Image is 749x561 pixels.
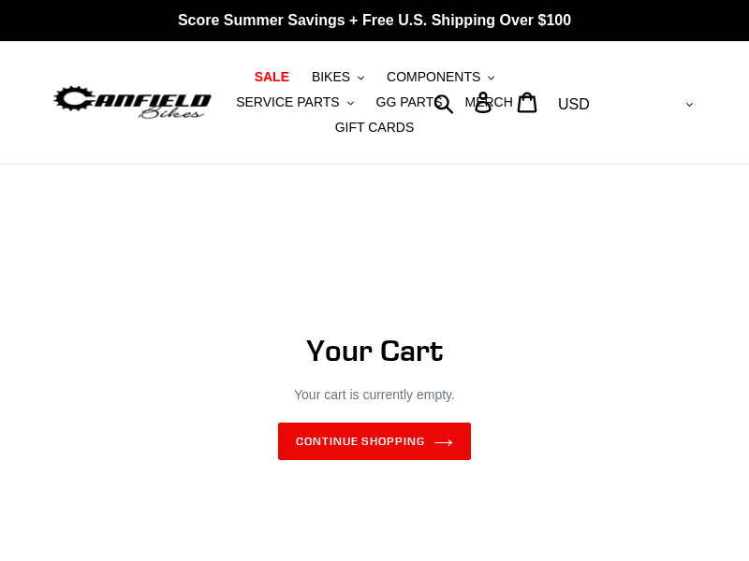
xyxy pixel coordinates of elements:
[227,90,362,115] button: SERVICE PARTS
[387,69,480,85] span: COMPONENTS
[103,333,646,368] h1: Your Cart
[302,65,374,90] button: BIKES
[312,69,350,85] span: BIKES
[367,90,452,115] a: GG PARTS
[376,94,443,110] span: GG PARTS
[278,423,471,460] a: Continue shopping
[51,82,213,122] img: Canfield Bikes
[103,385,646,405] p: Your cart is currently empty.
[335,120,415,136] span: GIFT CARDS
[236,94,339,110] span: SERVICE PARTS
[245,65,299,90] a: SALE
[326,115,424,140] a: GIFT CARDS
[377,65,504,90] button: COMPONENTS
[255,69,289,85] span: SALE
